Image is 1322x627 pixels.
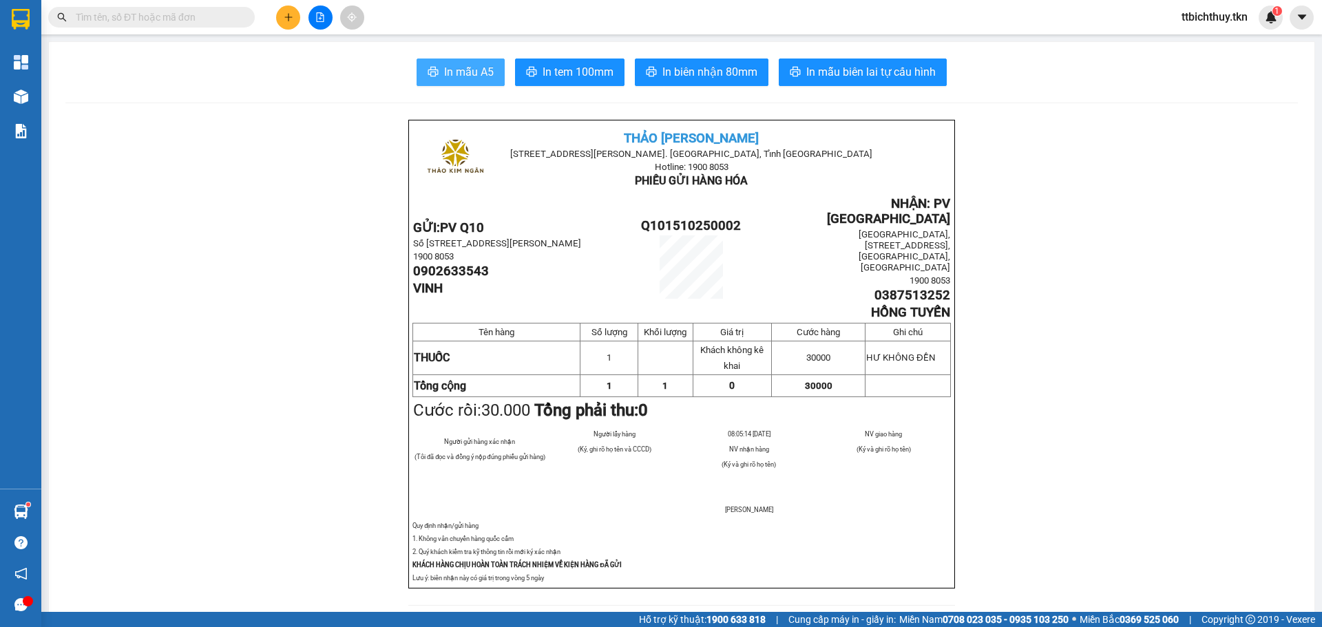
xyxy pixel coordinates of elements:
span: 1 [662,381,668,391]
span: THẢO [PERSON_NAME] [624,131,759,146]
img: icon-new-feature [1265,11,1277,23]
span: (Tôi đã đọc và đồng ý nộp đúng phiếu gửi hàng) [415,453,545,460]
img: warehouse-icon [14,89,28,104]
span: In mẫu biên lai tự cấu hình [806,63,936,81]
button: printerIn mẫu A5 [417,59,505,86]
span: Cung cấp máy in - giấy in: [788,612,896,627]
span: 1900 8053 [910,275,950,286]
span: caret-down [1296,11,1308,23]
span: question-circle [14,536,28,549]
span: (Ký và ghi rõ họ tên) [857,445,911,453]
span: 1 [607,352,611,363]
strong: GỬI: [413,220,484,235]
span: Tên hàng [479,327,514,337]
sup: 1 [26,502,30,507]
span: Khối lượng [644,327,686,337]
span: Cước hàng [797,327,840,337]
button: printerIn tem 100mm [515,59,625,86]
span: Q101510250002 [641,218,741,233]
span: 1 [1274,6,1279,16]
span: Ghi chú [893,327,923,337]
span: THUỐC [414,351,450,364]
span: 1. Không vân chuyển hàng quốc cấm [412,535,514,542]
span: NV nhận hàng [729,445,769,453]
sup: 1 [1272,6,1282,16]
span: | [1189,612,1191,627]
img: logo-vxr [12,9,30,30]
span: Người lấy hàng [594,430,636,438]
span: 30.000 [481,401,530,420]
span: [STREET_ADDRESS][PERSON_NAME]. [GEOGRAPHIC_DATA], Tỉnh [GEOGRAPHIC_DATA] [510,149,872,159]
img: logo [421,125,489,193]
strong: 0369 525 060 [1120,614,1179,625]
span: 1 [607,381,612,391]
span: In tem 100mm [543,63,613,81]
span: NV giao hàng [865,430,902,438]
span: Khách không kê khai [700,345,764,371]
span: Miền Nam [899,612,1069,627]
button: aim [340,6,364,30]
span: [GEOGRAPHIC_DATA], [STREET_ADDRESS], [GEOGRAPHIC_DATA], [GEOGRAPHIC_DATA] [859,229,950,273]
span: PV Q10 [440,220,484,235]
span: Hotline: 1900 8053 [655,162,728,172]
span: 30000 [805,381,832,391]
button: file-add [308,6,333,30]
strong: Tổng cộng [414,379,466,392]
span: search [57,12,67,22]
span: In biên nhận 80mm [662,63,757,81]
img: dashboard-icon [14,55,28,70]
span: (Ký và ghi rõ họ tên) [722,460,776,468]
span: printer [428,66,439,79]
span: Số [STREET_ADDRESS][PERSON_NAME] [413,238,581,248]
strong: 0708 023 035 - 0935 103 250 [943,614,1069,625]
span: ttbichthuy.tkn [1171,8,1259,25]
span: printer [526,66,537,79]
strong: KHÁCH HÀNG CHỊU HOÀN TOÀN TRÁCH NHIỆM VỀ KIỆN HÀNG ĐÃ GỬI [412,561,622,568]
span: 0902633543 [413,264,489,279]
span: VINH [413,281,443,296]
span: [PERSON_NAME] [725,506,773,513]
span: | [776,612,778,627]
span: Miền Bắc [1080,612,1179,627]
span: 2. Quý khách kiểm tra kỹ thông tin rồi mới ký xác nhận [412,548,560,555]
strong: Tổng phải thu: [534,401,648,420]
span: NHẬN: PV [GEOGRAPHIC_DATA] [827,196,950,226]
input: Tìm tên, số ĐT hoặc mã đơn [76,10,238,25]
img: solution-icon [14,124,28,138]
span: Quy định nhận/gửi hàng [412,522,479,529]
span: HỒNG TUYẾN [871,305,950,320]
span: 30000 [806,352,830,363]
span: printer [790,66,801,79]
span: PHIẾU GỬI HÀNG HÓA [635,174,748,187]
span: printer [646,66,657,79]
span: In mẫu A5 [444,63,494,81]
button: printerIn mẫu biên lai tự cấu hình [779,59,947,86]
img: warehouse-icon [14,504,28,519]
span: notification [14,567,28,580]
span: Người gửi hàng xác nhận [444,438,515,445]
span: Lưu ý: biên nhận này có giá trị trong vòng 5 ngày [412,574,544,582]
span: 0 [638,401,648,420]
span: file-add [315,12,325,22]
span: Hỗ trợ kỹ thuật: [639,612,766,627]
span: message [14,598,28,611]
span: Số lượng [591,327,627,337]
span: 08:05:14 [DATE] [728,430,770,438]
span: 1900 8053 [413,251,454,262]
button: caret-down [1290,6,1314,30]
button: plus [276,6,300,30]
strong: 1900 633 818 [706,614,766,625]
span: aim [347,12,357,22]
span: ⚪️ [1072,617,1076,622]
span: 0387513252 [874,288,950,303]
span: Cước rồi: [413,401,648,420]
button: printerIn biên nhận 80mm [635,59,768,86]
span: Giá trị [720,327,744,337]
span: 0 [729,380,735,391]
span: (Ký, ghi rõ họ tên và CCCD) [578,445,651,453]
span: HƯ KHÔNG ĐỀN [866,352,936,363]
span: copyright [1246,615,1255,624]
span: plus [284,12,293,22]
